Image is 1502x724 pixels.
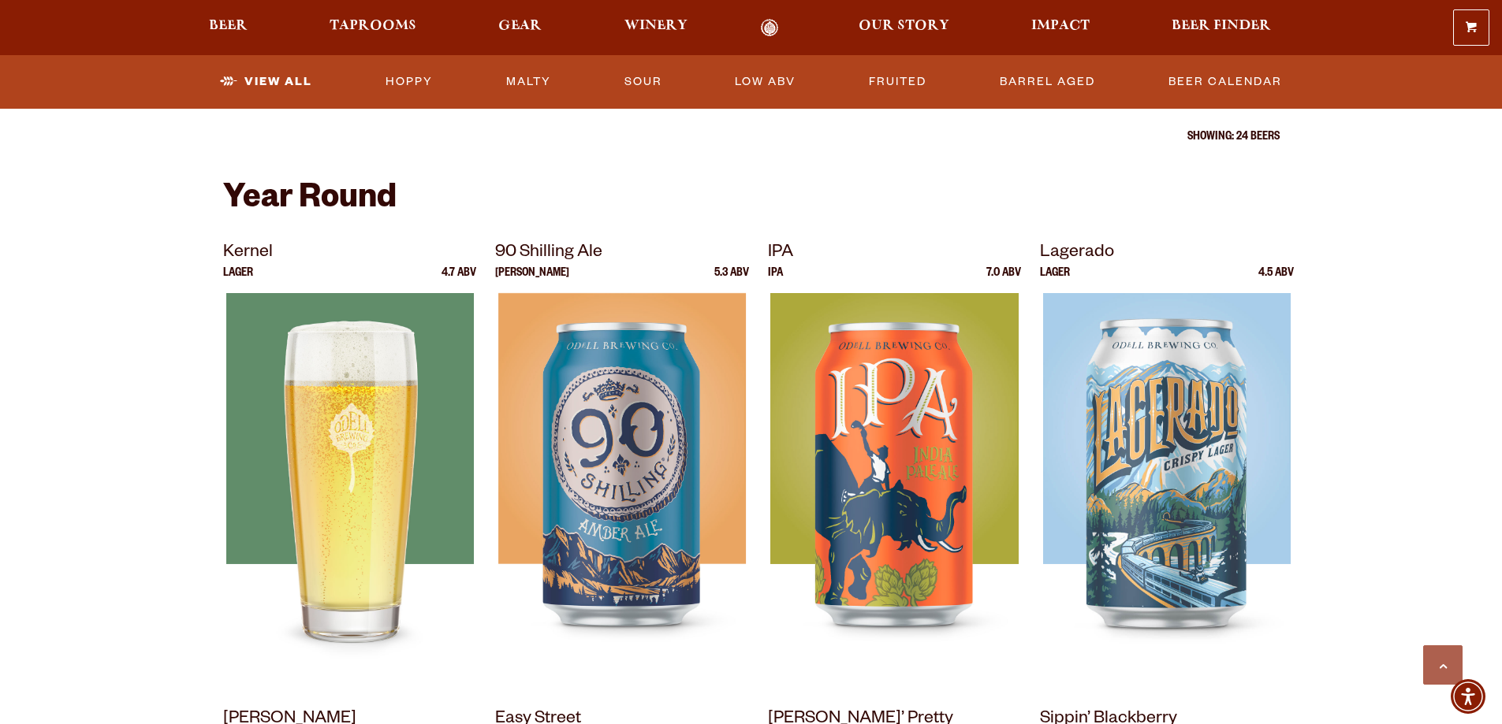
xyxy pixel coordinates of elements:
[225,293,473,687] img: Kernel
[618,64,669,100] a: Sour
[986,268,1021,293] p: 7.0 ABV
[209,20,248,32] span: Beer
[624,20,688,32] span: Winery
[729,64,802,100] a: Low ABV
[863,64,933,100] a: Fruited
[199,19,258,37] a: Beer
[770,293,1018,687] img: IPA
[319,19,427,37] a: Taprooms
[740,19,799,37] a: Odell Home
[1040,268,1070,293] p: Lager
[379,64,439,100] a: Hoppy
[498,20,542,32] span: Gear
[1031,20,1090,32] span: Impact
[614,19,698,37] a: Winery
[495,239,749,268] p: 90 Shilling Ale
[1172,20,1271,32] span: Beer Finder
[330,20,416,32] span: Taprooms
[768,239,1022,687] a: IPA IPA 7.0 ABV IPA IPA
[768,239,1022,268] p: IPA
[488,19,552,37] a: Gear
[714,268,749,293] p: 5.3 ABV
[1043,293,1291,687] img: Lagerado
[768,268,783,293] p: IPA
[442,268,476,293] p: 4.7 ABV
[500,64,557,100] a: Malty
[1162,64,1288,100] a: Beer Calendar
[1040,239,1294,268] p: Lagerado
[223,239,477,268] p: Kernel
[1258,268,1294,293] p: 4.5 ABV
[993,64,1101,100] a: Barrel Aged
[223,132,1280,144] p: Showing: 24 Beers
[223,182,1280,220] h2: Year Round
[1161,19,1281,37] a: Beer Finder
[214,64,319,100] a: View All
[859,20,949,32] span: Our Story
[223,268,253,293] p: Lager
[848,19,960,37] a: Our Story
[495,239,749,687] a: 90 Shilling Ale [PERSON_NAME] 5.3 ABV 90 Shilling Ale 90 Shilling Ale
[498,293,746,687] img: 90 Shilling Ale
[1021,19,1100,37] a: Impact
[1451,679,1485,714] div: Accessibility Menu
[495,268,569,293] p: [PERSON_NAME]
[1423,645,1463,685] a: Scroll to top
[223,239,477,687] a: Kernel Lager 4.7 ABV Kernel Kernel
[1040,239,1294,687] a: Lagerado Lager 4.5 ABV Lagerado Lagerado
